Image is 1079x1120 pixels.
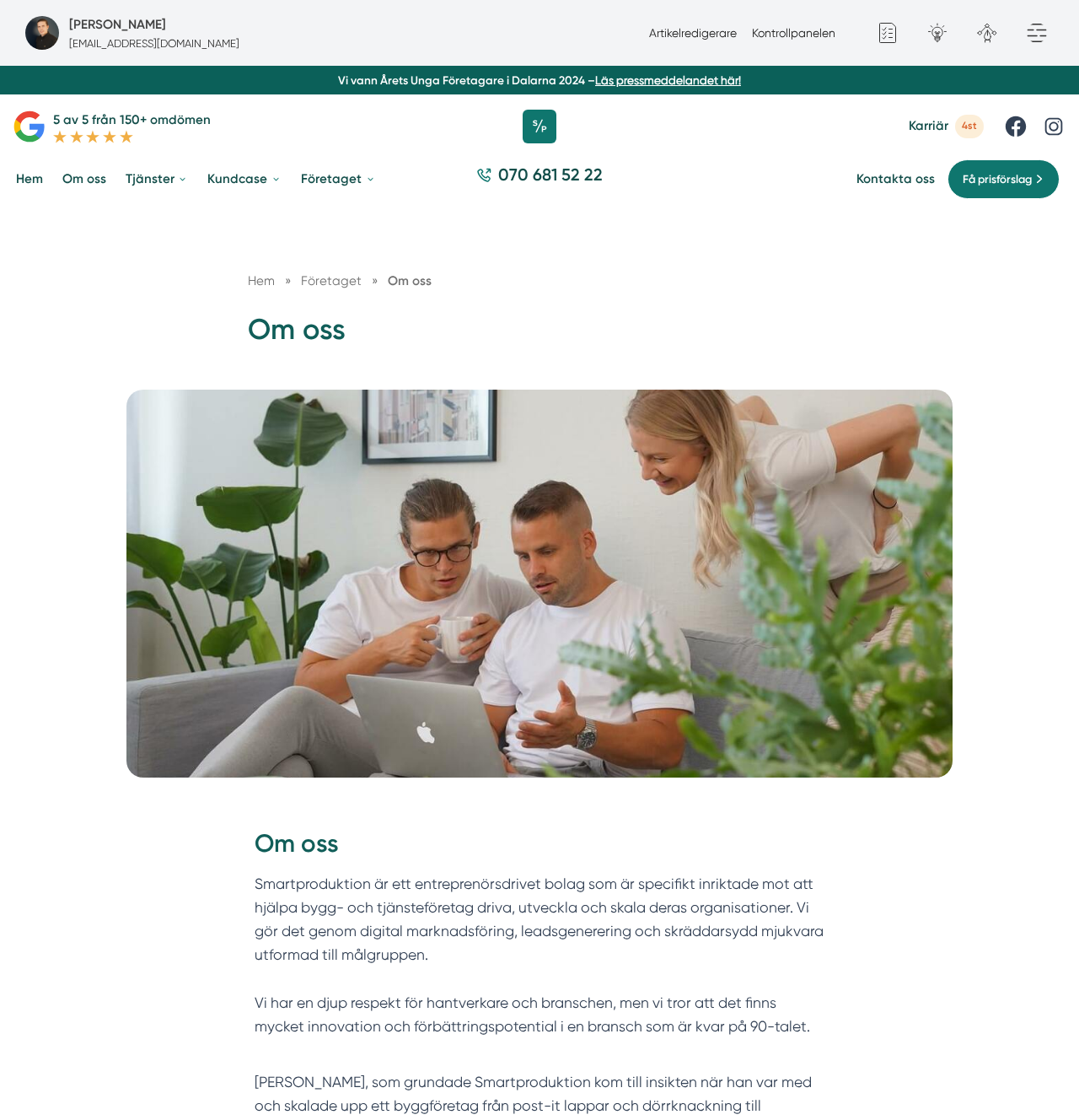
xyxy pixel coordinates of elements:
[248,271,831,291] nav: Breadcrumb
[963,170,1032,188] span: Få prisförslag
[298,159,378,201] a: Företaget
[470,164,609,196] a: 070 681 52 22
[53,110,211,130] p: 5 av 5 från 150+ omdömen
[909,118,948,134] span: Karriär
[69,35,239,51] p: [EMAIL_ADDRESS][DOMAIN_NAME]
[248,273,275,288] a: Hem
[301,273,365,288] a: Företaget
[595,73,741,87] a: Läs pressmeddelandet här!
[285,271,291,291] span: »
[204,159,284,201] a: Kundcase
[752,26,835,40] a: Kontrollpanelen
[856,171,935,187] a: Kontakta oss
[69,14,166,35] h5: Super Administratör
[59,159,110,201] a: Om oss
[248,310,831,362] h1: Om oss
[388,273,432,288] a: Om oss
[301,273,362,288] span: Företaget
[649,26,737,40] a: Artikelredigerare
[13,159,46,201] a: Hem
[498,164,603,187] span: 070 681 52 22
[25,16,59,50] img: foretagsbild-pa-smartproduktion-ett-foretag-i-dalarnas-lan-2023.jpg
[947,159,1060,199] a: Få prisförslag
[255,827,825,871] h2: Om oss
[7,73,1073,89] p: Vi vann Årets Unga Företagare i Dalarna 2024 –
[126,390,953,778] img: Smartproduktion,
[122,159,191,201] a: Tjänster
[955,115,984,137] span: 4st
[255,872,825,1063] p: Smartproduktion är ett entreprenörsdrivet bolag som är specifikt inriktade mot att hjälpa bygg- o...
[372,271,378,291] span: »
[909,115,984,137] a: Karriär 4st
